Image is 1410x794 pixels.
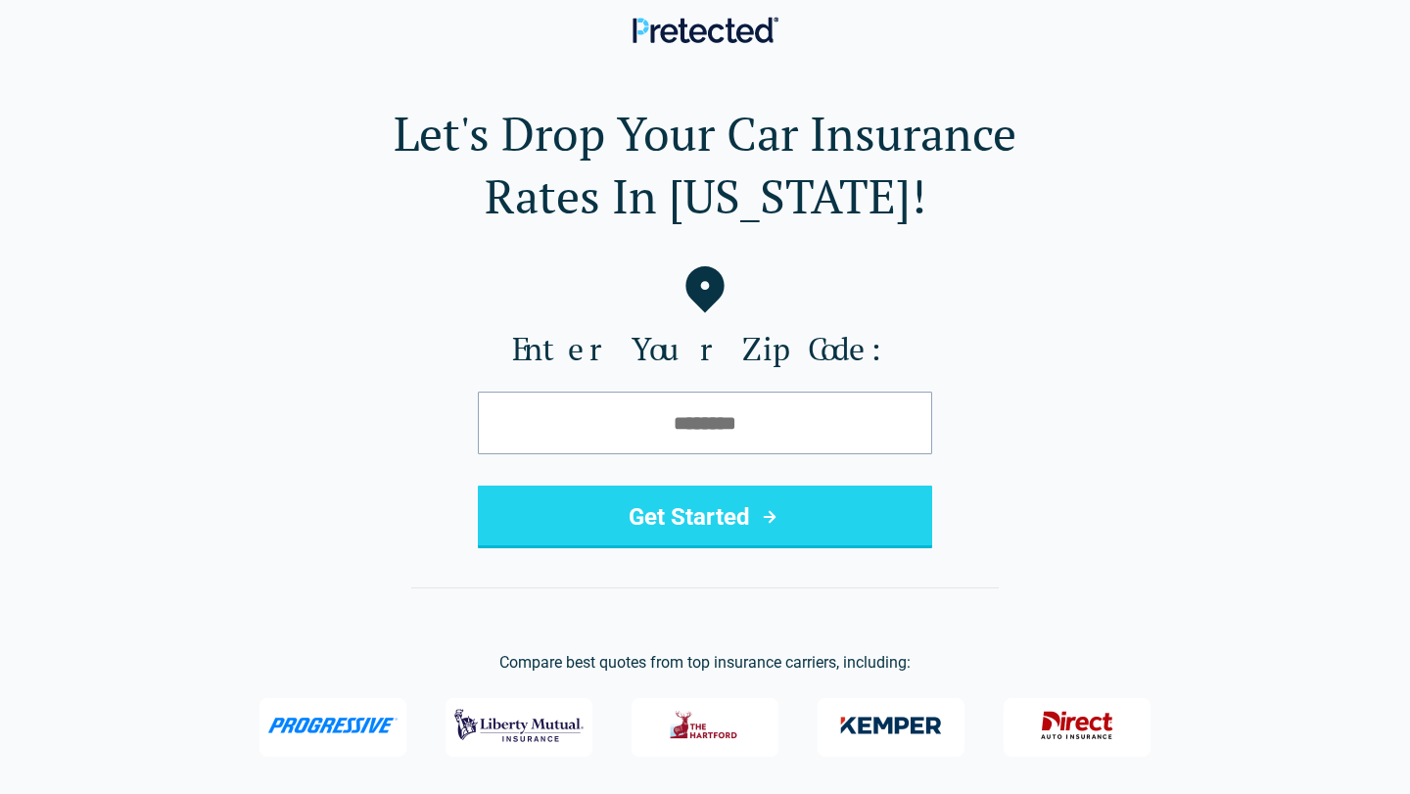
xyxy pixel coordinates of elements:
img: Liberty Mutual [454,700,584,751]
button: Get Started [478,486,932,548]
label: Enter Your Zip Code: [31,329,1379,368]
img: Direct General [1029,700,1125,751]
img: Kemper [826,700,956,751]
h1: Let's Drop Your Car Insurance Rates In [US_STATE]! [31,102,1379,227]
img: Progressive [267,718,399,733]
img: The Hartford [657,700,753,751]
img: Pretected [633,17,778,43]
p: Compare best quotes from top insurance carriers, including: [31,651,1379,675]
